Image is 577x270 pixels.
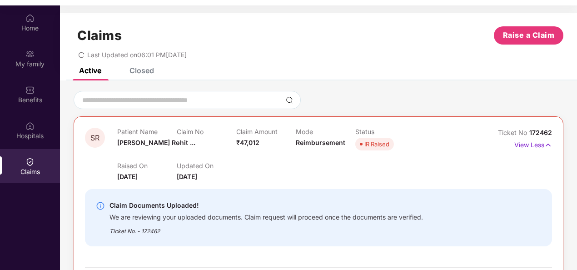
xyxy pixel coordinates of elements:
img: svg+xml;base64,PHN2ZyBpZD0iSW5mby0yMHgyMCIgeG1sbnM9Imh0dHA6Ly93d3cudzMub3JnLzIwMDAvc3ZnIiB3aWR0aD... [96,201,105,210]
div: Ticket No. - 172462 [109,221,423,235]
div: We are reviewing your uploaded documents. Claim request will proceed once the documents are verif... [109,211,423,221]
span: - [177,139,180,146]
img: svg+xml;base64,PHN2ZyBpZD0iSG9tZSIgeG1sbnM9Imh0dHA6Ly93d3cudzMub3JnLzIwMDAvc3ZnIiB3aWR0aD0iMjAiIG... [25,14,35,23]
span: Reimbursement [296,139,345,146]
div: Claim Documents Uploaded! [109,200,423,211]
span: [DATE] [117,173,138,180]
div: Closed [129,66,154,75]
span: Ticket No [498,129,529,136]
p: Claim Amount [236,128,296,135]
span: SR [90,134,99,142]
p: View Less [514,138,552,150]
span: ₹47,012 [236,139,259,146]
span: [PERSON_NAME] Rohit ... [117,139,195,146]
p: Mode [296,128,355,135]
h1: Claims [77,28,122,43]
p: Patient Name [117,128,177,135]
p: Claim No [177,128,236,135]
span: 172462 [529,129,552,136]
p: Status [355,128,415,135]
img: svg+xml;base64,PHN2ZyB4bWxucz0iaHR0cDovL3d3dy53My5vcmcvMjAwMC9zdmciIHdpZHRoPSIxNyIgaGVpZ2h0PSIxNy... [544,140,552,150]
span: Last Updated on 06:01 PM[DATE] [87,51,187,59]
p: Raised On [117,162,177,170]
span: [DATE] [177,173,197,180]
img: svg+xml;base64,PHN2ZyB3aWR0aD0iMjAiIGhlaWdodD0iMjAiIHZpZXdCb3g9IjAgMCAyMCAyMCIgZmlsbD0ibm9uZSIgeG... [25,50,35,59]
div: IR Raised [364,140,389,149]
div: Active [79,66,101,75]
span: redo [78,51,85,59]
img: svg+xml;base64,PHN2ZyBpZD0iQ2xhaW0iIHhtbG5zPSJodHRwOi8vd3d3LnczLm9yZy8yMDAwL3N2ZyIgd2lkdGg9IjIwIi... [25,157,35,166]
img: svg+xml;base64,PHN2ZyBpZD0iQmVuZWZpdHMiIHhtbG5zPSJodHRwOi8vd3d3LnczLm9yZy8yMDAwL3N2ZyIgd2lkdGg9Ij... [25,85,35,95]
p: Updated On [177,162,236,170]
button: Raise a Claim [494,26,563,45]
span: Raise a Claim [503,30,555,41]
img: svg+xml;base64,PHN2ZyBpZD0iU2VhcmNoLTMyeDMyIiB4bWxucz0iaHR0cDovL3d3dy53My5vcmcvMjAwMC9zdmciIHdpZH... [286,96,293,104]
img: svg+xml;base64,PHN2ZyBpZD0iSG9zcGl0YWxzIiB4bWxucz0iaHR0cDovL3d3dy53My5vcmcvMjAwMC9zdmciIHdpZHRoPS... [25,121,35,130]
